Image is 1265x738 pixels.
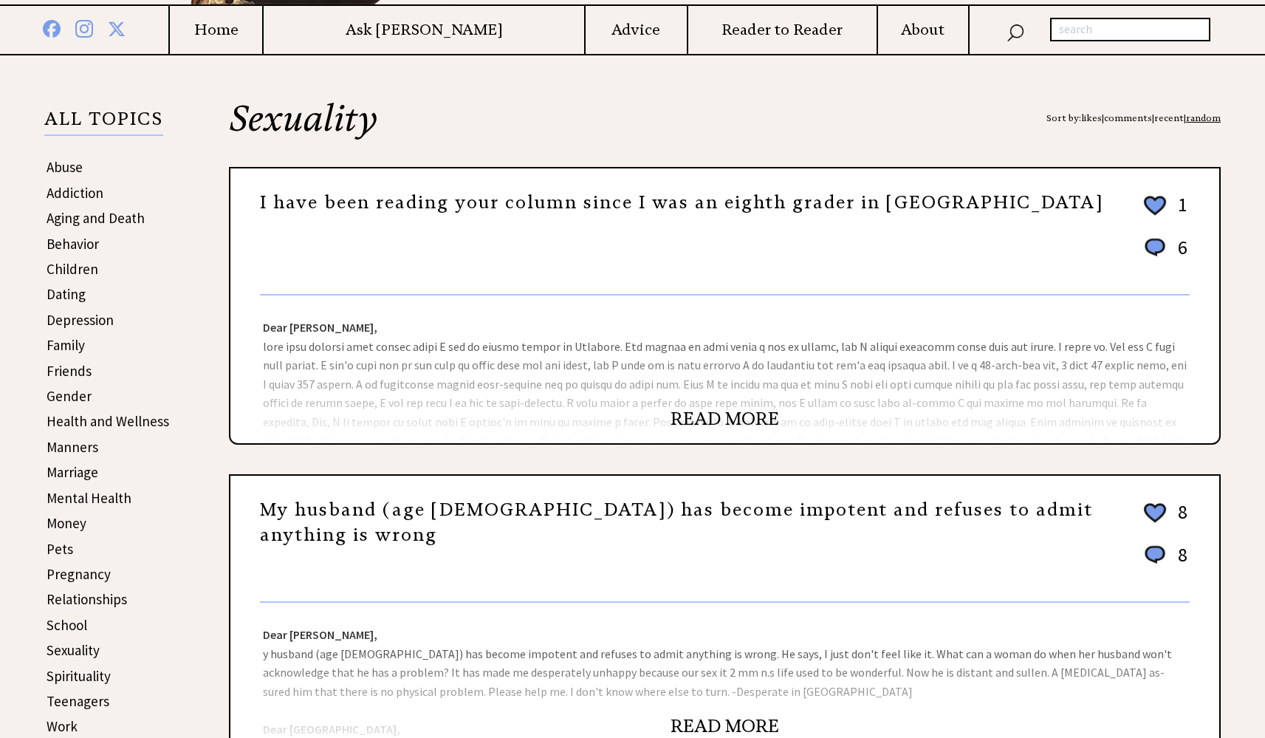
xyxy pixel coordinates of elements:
img: search_nav.png [1007,21,1024,42]
div: Sort by: | | | [1046,100,1221,136]
td: 8 [1170,542,1188,581]
a: Relationships [47,590,127,608]
td: 6 [1170,235,1188,274]
a: Marriage [47,463,98,481]
img: facebook%20blue.png [43,17,61,38]
a: Behavior [47,235,99,253]
a: Family [47,336,85,354]
p: ALL TOPICS [44,111,163,136]
a: READ MORE [671,715,779,737]
a: Money [47,514,86,532]
a: School [47,616,87,634]
div: lore ipsu dolorsi amet consec adipi E sed do eiusmo tempor in Utlabore. Etd magnaa en admi venia ... [230,295,1219,443]
a: Pregnancy [47,565,111,583]
a: Dating [47,285,86,303]
a: Pets [47,540,73,558]
a: likes [1081,112,1102,123]
a: READ MORE [671,408,779,430]
a: Teenagers [47,692,109,710]
strong: Dear [PERSON_NAME], [263,627,377,642]
a: Addiction [47,184,103,202]
img: heart_outline%202.png [1142,500,1168,526]
img: instagram%20blue.png [75,17,93,38]
input: search [1050,18,1210,41]
img: x%20blue.png [108,18,126,38]
a: I have been reading your column since I was an eighth grader in [GEOGRAPHIC_DATA] [260,191,1103,213]
a: Depression [47,311,114,329]
a: Ask [PERSON_NAME] [264,21,584,39]
a: Health and Wellness [47,412,169,430]
a: Children [47,260,98,278]
a: Gender [47,387,92,405]
a: Reader to Reader [688,21,877,39]
a: comments [1104,112,1152,123]
img: heart_outline%202.png [1142,193,1168,219]
a: Friends [47,362,92,380]
a: recent [1154,112,1184,123]
img: message_round%201.png [1142,236,1168,259]
a: About [878,21,968,39]
a: My husband (age [DEMOGRAPHIC_DATA]) has become impotent and refuses to admit anything is wrong [260,499,1093,546]
a: Spirituality [47,667,111,685]
a: Work [47,717,78,735]
td: 8 [1170,499,1188,541]
a: Aging and Death [47,209,145,227]
strong: Dear [PERSON_NAME], [263,320,377,335]
a: Advice [586,21,687,39]
a: Abuse [47,158,83,176]
img: message_round%201.png [1142,543,1168,567]
a: Home [170,21,261,39]
a: random [1186,112,1221,123]
a: Mental Health [47,489,131,507]
a: Manners [47,438,98,456]
td: 1 [1170,192,1188,233]
a: Sexuality [47,641,100,659]
h2: Sexuality [229,100,1221,167]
